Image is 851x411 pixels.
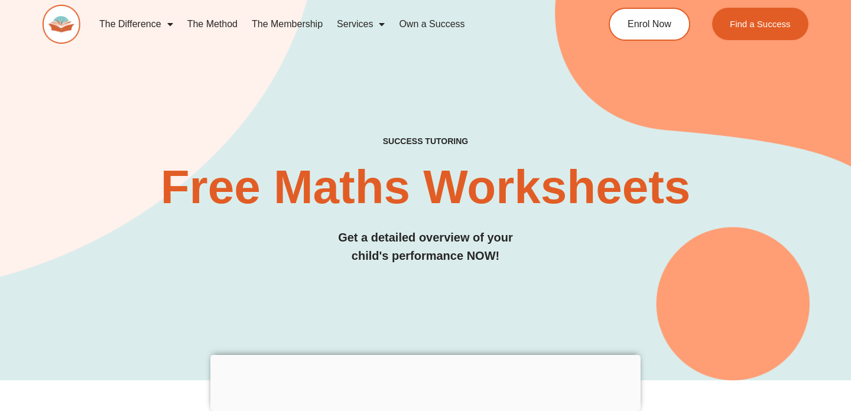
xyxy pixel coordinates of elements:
h2: Free Maths Worksheets​ [43,164,808,211]
a: Services [330,11,392,38]
a: Find a Success [712,8,808,40]
h4: SUCCESS TUTORING​ [43,136,808,146]
span: Enrol Now [628,19,671,29]
a: Own a Success [392,11,472,38]
h3: Get a detailed overview of your child's performance NOW! [43,229,808,265]
a: Enrol Now [609,8,690,41]
span: Find a Success [730,19,791,28]
a: The Membership [245,11,330,38]
a: The Difference [92,11,180,38]
iframe: Advertisement [210,355,641,408]
nav: Menu [92,11,565,38]
a: The Method [180,11,245,38]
